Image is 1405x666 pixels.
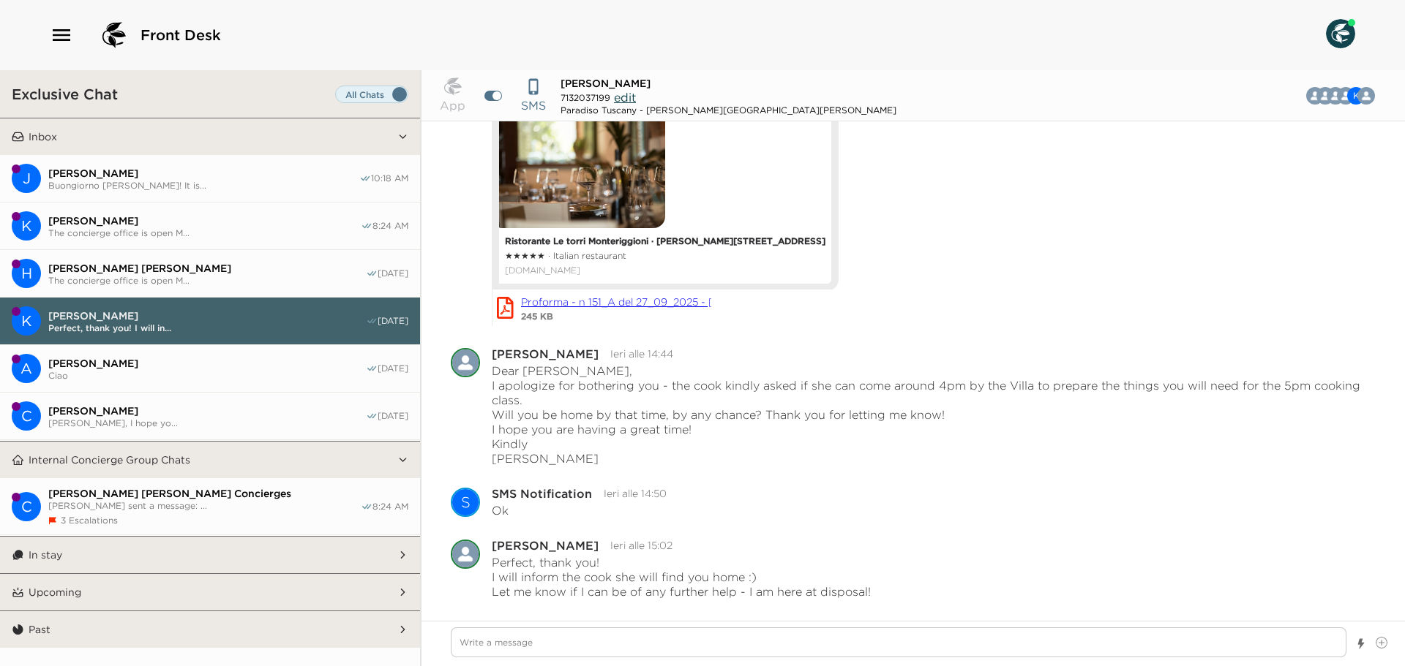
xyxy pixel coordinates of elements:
[1356,631,1366,656] button: Show templates
[48,404,366,417] span: [PERSON_NAME]
[12,164,41,193] div: Joshua Weingast
[12,401,41,431] div: Casali di Casole Concierge Team
[12,259,41,288] div: Hays Holladay
[521,294,817,310] a: Allegato
[521,97,546,114] p: SMS
[61,515,118,526] span: 3 Escalations
[521,311,553,322] span: 245 kB
[12,85,118,103] h3: Exclusive Chat
[451,348,480,377] img: A
[372,501,408,512] span: 8:24 AM
[29,453,190,466] p: Internal Concierge Group Chats
[24,611,397,648] button: Past
[378,363,408,374] span: [DATE]
[48,275,366,286] span: The concierge office is open M...
[48,322,366,333] span: Perfect, thank you! I will in...
[48,167,359,180] span: [PERSON_NAME]
[12,164,41,193] div: J
[492,363,1376,466] p: Dear [PERSON_NAME], I apologize for bothering you - the cook kindly asked if she can come around ...
[604,487,667,500] time: 2025-10-01T12:50:13.950Z
[48,500,361,511] span: [PERSON_NAME] sent a message: ...
[492,555,871,599] p: Perfect, thank you! I will inform the cook she will find you home :) Let me know if I can be of a...
[12,306,41,336] div: Kelley Anderson
[335,86,408,103] label: Set all destinations
[378,410,408,422] span: [DATE]
[48,357,366,370] span: [PERSON_NAME]
[610,539,672,552] time: 2025-10-01T13:02:19.200Z
[48,180,359,191] span: Buongiorno [PERSON_NAME]! It is...
[440,97,465,114] p: App
[29,623,50,636] p: Past
[24,118,397,155] button: Inbox
[12,211,41,241] div: K
[610,347,673,360] time: 2025-10-01T12:44:04.246Z
[29,548,62,561] p: In stay
[451,540,480,569] img: A
[561,105,896,116] div: Paradiso Tuscany - [PERSON_NAME][GEOGRAPHIC_DATA][PERSON_NAME]
[48,309,366,322] span: [PERSON_NAME]
[12,401,41,431] div: C
[12,354,41,383] div: Andrew Bosomworth
[451,540,480,569] div: Arianna Paluffi
[24,442,397,478] button: Internal Concierge Group Chats
[24,537,397,573] button: In stay
[451,627,1346,657] textarea: Write a message
[451,488,480,517] div: SMS Notification
[12,259,41,288] div: H
[1318,81,1387,110] button: CKDBCA
[48,487,361,500] span: [PERSON_NAME] [PERSON_NAME] Concierges
[372,220,408,232] span: 8:24 AM
[452,488,479,517] div: S
[492,540,599,551] div: [PERSON_NAME]
[1326,19,1355,48] img: User
[451,348,480,377] div: Arianna Paluffi
[1357,87,1375,105] div: Casali di Casole Concierge Team
[140,25,221,45] span: Front Desk
[371,173,408,184] span: 10:18 AM
[48,417,366,428] span: [PERSON_NAME], I hope yo...
[24,574,397,610] button: Upcoming
[561,77,651,90] span: [PERSON_NAME]
[29,586,81,599] p: Upcoming
[492,348,599,360] div: [PERSON_NAME]
[378,315,408,327] span: [DATE]
[12,492,41,521] div: Casali di Casole
[1357,87,1375,105] img: C
[12,306,41,336] div: K
[12,492,41,521] div: C
[29,130,57,143] p: Inbox
[48,214,361,227] span: [PERSON_NAME]
[505,263,825,278] a: Allegato
[492,488,592,499] div: SMS Notification
[492,503,509,518] p: Ok
[12,354,41,383] div: A
[48,262,366,275] span: [PERSON_NAME] [PERSON_NAME]
[561,92,610,103] span: 7132037199
[48,227,361,238] span: The concierge office is open M...
[48,370,366,381] span: Ciao
[378,268,408,279] span: [DATE]
[614,90,636,105] span: edit
[97,18,132,53] img: logo
[12,211,41,241] div: Kip Wadsworth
